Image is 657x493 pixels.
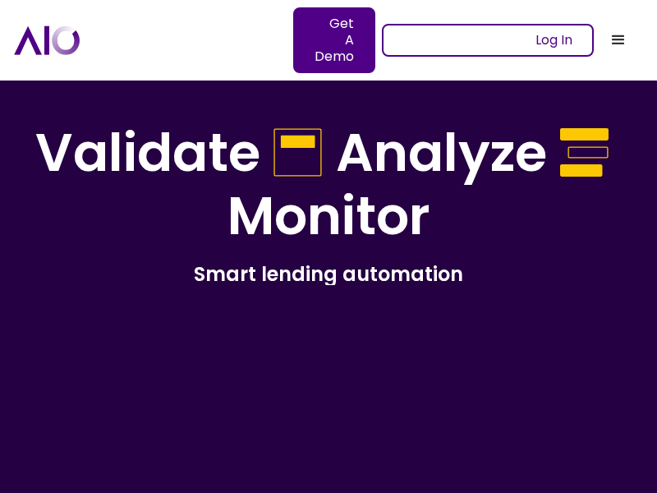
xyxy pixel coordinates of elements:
a: Log In [382,24,594,57]
a: home [14,25,382,54]
h1: Analyze [336,122,547,185]
h2: Smart lending automation [26,261,631,287]
h1: Validate [35,122,260,185]
h1: Monitor [227,185,430,248]
div: menu [594,16,643,65]
a: Get A Demo [293,7,375,73]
